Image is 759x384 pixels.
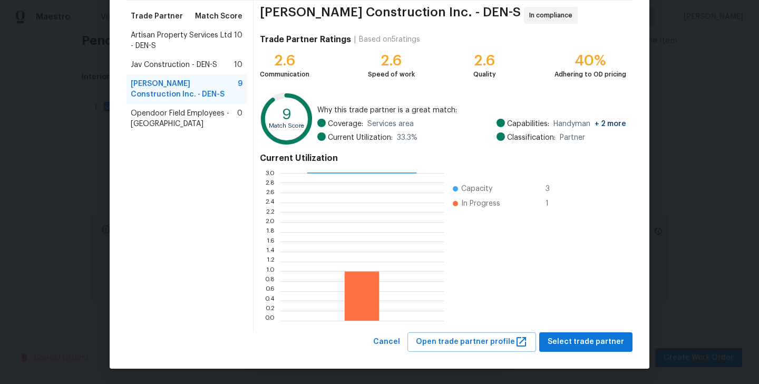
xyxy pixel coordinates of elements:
[548,335,624,349] span: Select trade partner
[369,332,404,352] button: Cancel
[328,119,363,129] span: Coverage:
[237,108,242,129] span: 0
[131,60,217,70] span: Jav Construction - DEN-S
[131,79,238,100] span: [PERSON_NAME] Construction Inc. - DEN-S
[373,335,400,349] span: Cancel
[234,30,242,51] span: 10
[368,69,415,80] div: Speed of work
[260,7,521,24] span: [PERSON_NAME] Construction Inc. - DEN-S
[554,55,626,66] div: 40%
[529,10,577,21] span: In compliance
[269,123,304,129] text: Match Score
[266,189,275,196] text: 2.6
[260,34,351,45] h4: Trade Partner Ratings
[351,34,359,45] div: |
[407,332,536,352] button: Open trade partner profile
[265,170,275,176] text: 3.0
[265,219,275,225] text: 2.0
[265,308,275,314] text: 0.2
[260,55,309,66] div: 2.6
[265,199,275,206] text: 2.4
[265,288,275,294] text: 0.6
[265,297,275,304] text: 0.4
[260,69,309,80] div: Communication
[238,79,242,100] span: 9
[560,132,585,143] span: Partner
[595,120,626,128] span: + 2 more
[461,198,500,209] span: In Progress
[266,209,275,215] text: 2.2
[367,119,414,129] span: Services area
[266,229,275,235] text: 1.8
[234,60,242,70] span: 10
[266,268,275,274] text: 1.0
[131,108,237,129] span: Opendoor Field Employees - [GEOGRAPHIC_DATA]
[507,119,549,129] span: Capabilities:
[546,198,562,209] span: 1
[328,132,393,143] span: Current Utilization:
[195,11,242,22] span: Match Score
[267,258,275,265] text: 1.2
[131,11,183,22] span: Trade Partner
[267,238,275,245] text: 1.6
[368,55,415,66] div: 2.6
[507,132,556,143] span: Classification:
[131,30,234,51] span: Artisan Property Services Ltd - DEN-S
[359,34,420,45] div: Based on 5 ratings
[397,132,417,143] span: 33.3 %
[416,335,528,349] span: Open trade partner profile
[473,55,496,66] div: 2.6
[473,69,496,80] div: Quality
[539,332,632,352] button: Select trade partner
[461,184,492,194] span: Capacity
[282,107,291,122] text: 9
[266,248,275,255] text: 1.4
[265,318,275,324] text: 0.0
[260,153,626,164] h4: Current Utilization
[554,69,626,80] div: Adhering to OD pricing
[553,119,626,129] span: Handyman
[317,105,626,116] span: Why this trade partner is a great match:
[265,278,275,284] text: 0.8
[546,184,562,194] span: 3
[265,179,275,186] text: 2.8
